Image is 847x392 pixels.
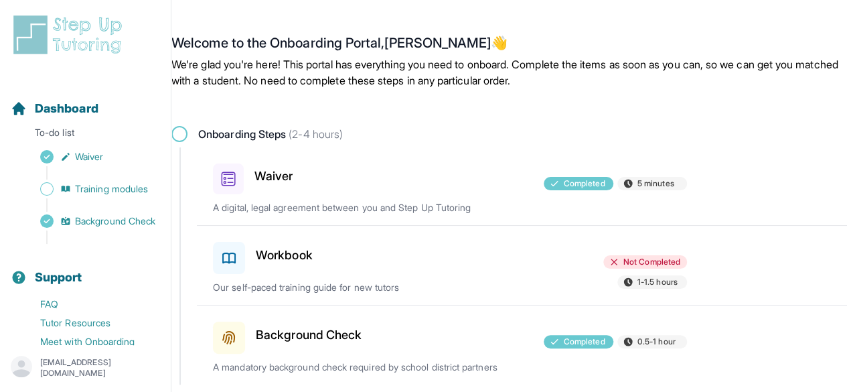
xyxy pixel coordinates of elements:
span: Not Completed [623,257,680,267]
img: logo [11,13,130,56]
p: Our self-paced training guide for new tutors [213,281,522,294]
button: Support [5,247,165,292]
span: 1-1.5 hours [637,277,678,287]
span: 0.5-1 hour [637,336,676,347]
a: Background Check [11,212,171,231]
a: Training modules [11,180,171,198]
span: Background Check [75,214,155,228]
p: We're glad you're here! This portal has everything you need to onboard. Complete the items as soo... [171,56,847,88]
a: Meet with Onboarding Support [11,332,171,365]
h3: Workbook [256,246,313,265]
button: Dashboard [5,78,165,123]
p: A digital, legal agreement between you and Step Up Tutoring [213,201,522,214]
h3: Waiver [254,167,293,186]
h2: Welcome to the Onboarding Portal, [PERSON_NAME] 👋 [171,35,847,56]
span: Support [35,268,82,287]
p: A mandatory background check required by school district partners [213,361,522,374]
span: Completed [564,336,605,347]
span: 5 minutes [637,178,674,189]
p: [EMAIL_ADDRESS][DOMAIN_NAME] [40,357,160,379]
span: Waiver [75,150,103,164]
span: (2-4 hours) [286,127,343,141]
a: FAQ [11,295,171,314]
a: Waiver [11,147,171,166]
a: Tutor Resources [11,314,171,332]
a: WaiverCompleted5 minutesA digital, legal agreement between you and Step Up Tutoring [197,147,847,225]
span: Dashboard [35,99,98,118]
span: Onboarding Steps [198,126,343,142]
a: WorkbookNot Completed1-1.5 hoursOur self-paced training guide for new tutors [197,226,847,305]
h3: Background Check [256,326,362,344]
a: Background CheckCompleted0.5-1 hourA mandatory background check required by school district partners [197,306,847,385]
a: Dashboard [11,99,98,118]
span: Training modules [75,182,148,196]
button: [EMAIL_ADDRESS][DOMAIN_NAME] [11,356,160,380]
p: To-do list [5,126,165,145]
span: Completed [564,178,605,189]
